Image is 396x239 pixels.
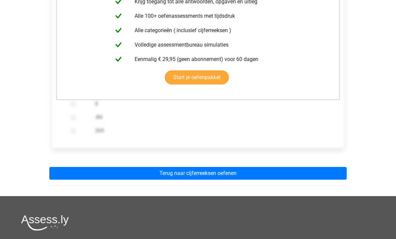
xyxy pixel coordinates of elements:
[21,215,69,231] img: Assessly logo
[95,113,323,121] label: -84
[49,167,347,180] a: Terug naar cijferreeksen oefenen
[165,70,229,84] a: Start je oefenpakket
[95,100,323,108] label: 0
[95,127,323,135] label: 265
